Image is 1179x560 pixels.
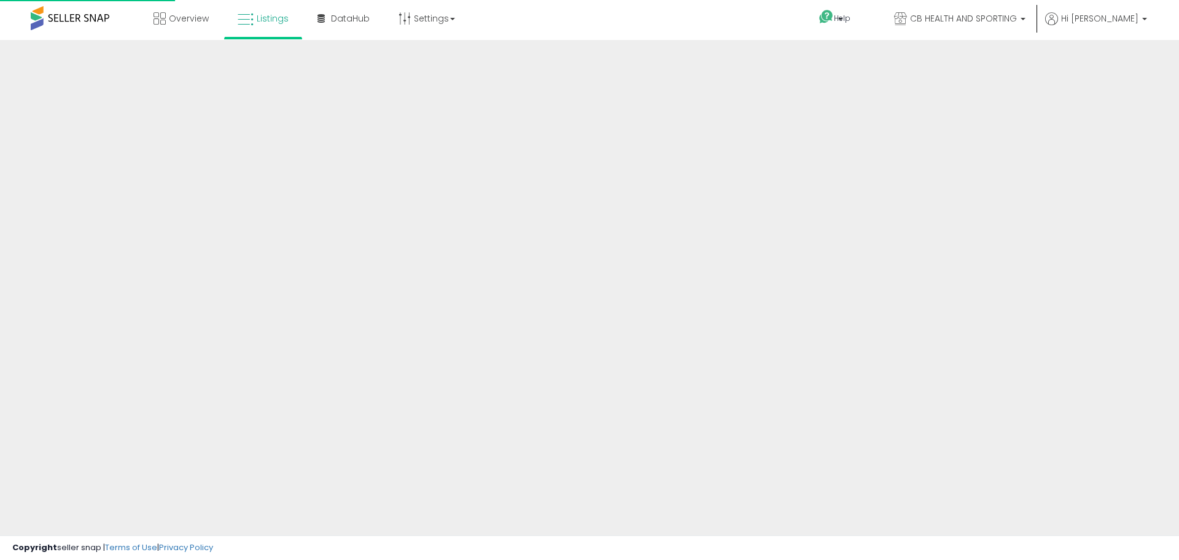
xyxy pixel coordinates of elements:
[257,12,289,25] span: Listings
[1061,12,1138,25] span: Hi [PERSON_NAME]
[819,9,834,25] i: Get Help
[12,542,213,554] div: seller snap | |
[331,12,370,25] span: DataHub
[159,542,213,553] a: Privacy Policy
[169,12,209,25] span: Overview
[105,542,157,553] a: Terms of Use
[1045,12,1147,37] a: Hi [PERSON_NAME]
[834,13,850,23] span: Help
[910,12,1017,25] span: CB HEALTH AND SPORTING
[12,542,57,553] strong: Copyright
